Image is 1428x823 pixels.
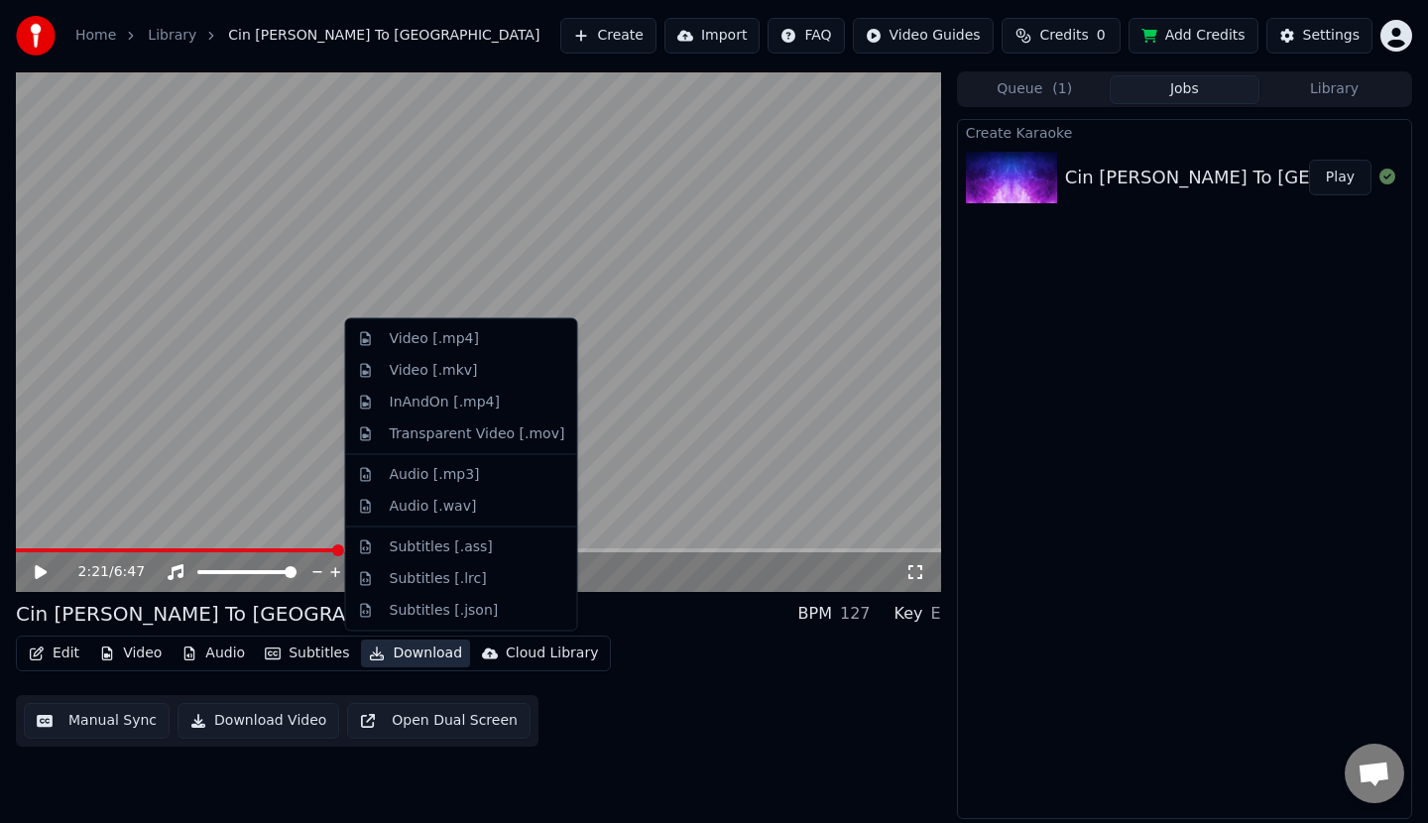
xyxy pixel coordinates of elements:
[506,644,598,663] div: Cloud Library
[390,392,501,411] div: InAndOn [.mp4]
[1266,18,1372,54] button: Settings
[853,18,994,54] button: Video Guides
[257,640,357,667] button: Subtitles
[931,602,941,626] div: E
[361,640,470,667] button: Download
[16,600,461,628] div: Cin [PERSON_NAME] To [GEOGRAPHIC_DATA]
[798,602,832,626] div: BPM
[347,703,531,739] button: Open Dual Screen
[24,703,170,739] button: Manual Sync
[1052,79,1072,99] span: ( 1 )
[78,562,126,582] div: /
[148,26,196,46] a: Library
[390,568,487,588] div: Subtitles [.lrc]
[91,640,170,667] button: Video
[78,562,109,582] span: 2:21
[1303,26,1360,46] div: Settings
[75,26,539,46] nav: breadcrumb
[960,75,1110,104] button: Queue
[1002,18,1121,54] button: Credits0
[390,423,565,443] div: Transparent Video [.mov]
[174,640,253,667] button: Audio
[768,18,844,54] button: FAQ
[178,703,339,739] button: Download Video
[21,640,87,667] button: Edit
[664,18,760,54] button: Import
[1259,75,1409,104] button: Library
[114,562,145,582] span: 6:47
[840,602,871,626] div: 127
[390,496,477,516] div: Audio [.wav]
[1097,26,1106,46] span: 0
[390,536,493,556] div: Subtitles [.ass]
[1110,75,1259,104] button: Jobs
[1129,18,1258,54] button: Add Credits
[1345,744,1404,803] div: Open chat
[228,26,539,46] span: Cin [PERSON_NAME] To [GEOGRAPHIC_DATA]
[390,360,478,380] div: Video [.mkv]
[16,16,56,56] img: youka
[1039,26,1088,46] span: Credits
[560,18,656,54] button: Create
[958,120,1411,144] div: Create Karaoke
[1309,160,1371,195] button: Play
[75,26,116,46] a: Home
[894,602,923,626] div: Key
[390,464,480,484] div: Audio [.mp3]
[390,329,479,349] div: Video [.mp4]
[390,600,499,620] div: Subtitles [.json]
